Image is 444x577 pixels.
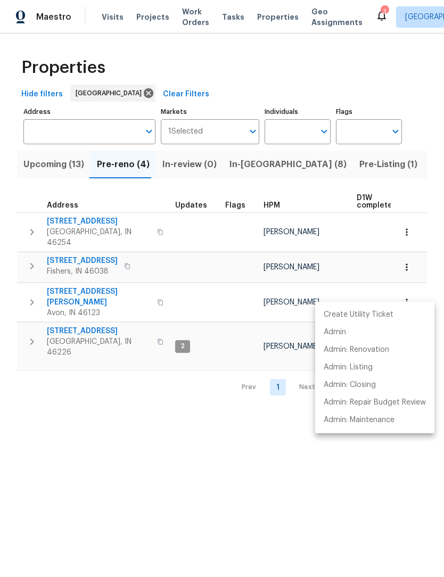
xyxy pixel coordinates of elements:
[324,344,389,356] p: Admin: Renovation
[324,309,393,320] p: Create Utility Ticket
[324,327,346,338] p: Admin
[324,362,373,373] p: Admin: Listing
[324,397,426,408] p: Admin: Repair Budget Review
[324,415,394,426] p: Admin: Maintenance
[324,380,376,391] p: Admin: Closing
